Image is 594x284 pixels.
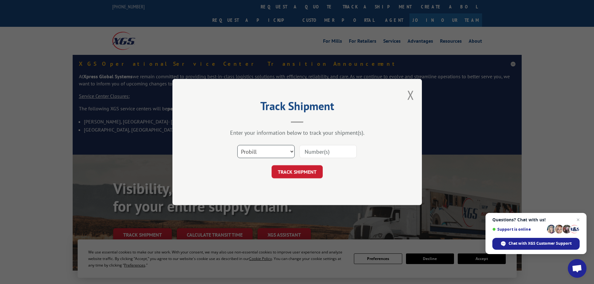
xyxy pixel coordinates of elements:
[509,241,572,246] span: Chat with XGS Customer Support
[407,87,414,103] button: Close modal
[204,102,391,113] h2: Track Shipment
[492,227,545,232] span: Support is online
[492,238,580,250] span: Chat with XGS Customer Support
[568,259,587,278] a: Open chat
[204,129,391,136] div: Enter your information below to track your shipment(s).
[272,165,323,178] button: TRACK SHIPMENT
[299,145,357,158] input: Number(s)
[492,217,580,222] span: Questions? Chat with us!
